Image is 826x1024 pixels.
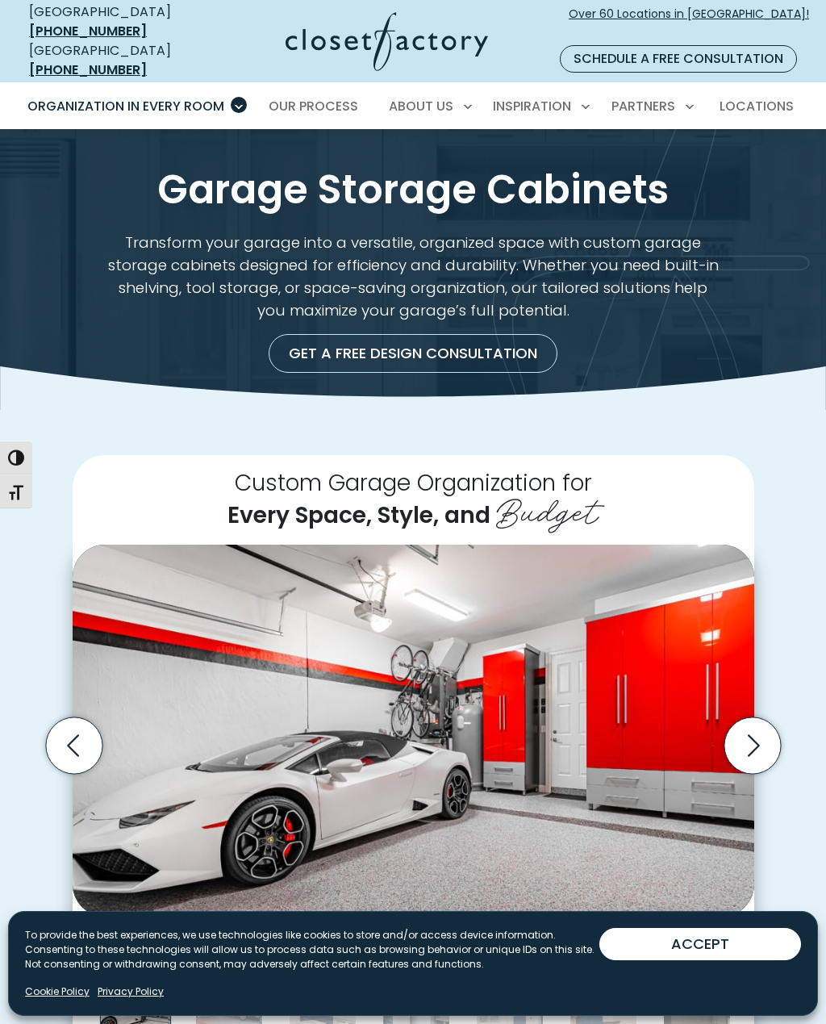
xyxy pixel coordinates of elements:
[98,984,164,999] a: Privacy Policy
[40,168,786,212] h1: Garage Storage Cabinets
[25,984,90,999] a: Cookie Policy
[16,84,810,129] nav: Primary Menu
[73,545,754,917] img: Luxury sports garage with high-gloss red cabinetry, gray base drawers, and vertical bike racks
[29,22,147,40] a: [PHONE_NUMBER]
[599,928,801,960] button: ACCEPT
[25,928,599,972] p: To provide the best experiences, we use technologies like cookies to store and/or access device i...
[493,97,571,115] span: Inspiration
[104,232,722,321] p: Transform your garage into a versatile, organized space with custom garage storage cabinets desig...
[269,334,557,373] a: Get a Free Design Consultation
[269,97,358,115] span: Our Process
[29,61,147,79] a: [PHONE_NUMBER]
[389,97,453,115] span: About Us
[227,499,490,531] span: Every Space, Style, and
[29,41,205,80] div: [GEOGRAPHIC_DATA]
[718,711,787,780] button: Next slide
[560,45,797,73] a: Schedule a Free Consultation
[569,6,809,40] span: Over 60 Locations in [GEOGRAPHIC_DATA]!
[29,2,205,41] div: [GEOGRAPHIC_DATA]
[720,97,794,115] span: Locations
[286,12,488,71] img: Closet Factory Logo
[496,483,599,534] span: Budget
[27,97,224,115] span: Organization in Every Room
[40,711,109,780] button: Previous slide
[611,97,675,115] span: Partners
[235,466,592,498] span: Custom Garage Organization for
